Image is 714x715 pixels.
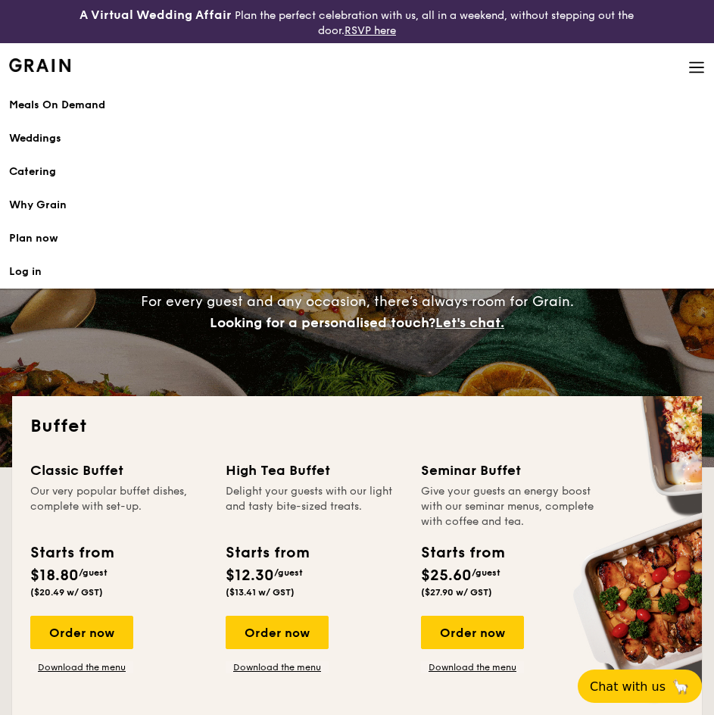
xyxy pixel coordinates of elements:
span: ($20.49 w/ GST) [30,587,103,598]
img: Grain [9,58,70,72]
div: Order now [226,616,329,649]
a: Meals On Demand [9,89,705,122]
div: High Tea Buffet [226,460,403,481]
div: Starts from [421,542,504,564]
span: $25.60 [421,567,472,585]
span: $18.80 [30,567,79,585]
div: Starts from [226,542,308,564]
span: Looking for a personalised touch? [210,314,435,331]
a: Log in [9,255,705,289]
h2: Buffet [30,414,684,439]
div: Order now [30,616,133,649]
a: Logotype [9,58,70,72]
span: /guest [79,567,108,578]
span: Chat with us [590,679,666,694]
a: Weddings [9,122,705,155]
div: Starts from [30,542,113,564]
a: Download the menu [30,661,133,673]
span: /guest [472,567,500,578]
a: Download the menu [226,661,329,673]
h4: A Virtual Wedding Affair [80,6,232,24]
span: ($13.41 w/ GST) [226,587,295,598]
h1: Catering [9,164,705,180]
div: Our very popular buffet dishes, complete with set-up. [30,484,207,529]
a: Plan now [9,222,705,255]
button: Chat with us🦙 [578,670,702,703]
a: RSVP here [345,24,396,37]
span: /guest [274,567,303,578]
span: And we have great food. For every guest and any occasion, there’s always room for Grain. [141,272,574,331]
div: Meals On Demand [9,98,705,113]
div: Plan the perfect celebration with us, all in a weekend, without stepping out the door. [60,6,655,37]
div: Weddings [9,131,705,146]
span: Let's chat. [435,314,504,331]
span: $12.30 [226,567,274,585]
div: Give your guests an energy boost with our seminar menus, complete with coffee and tea. [421,484,598,529]
img: icon-hamburger-menu.db5d7e83.svg [688,59,705,76]
div: Why Grain [9,198,705,213]
a: Download the menu [421,661,524,673]
div: Seminar Buffet [421,460,598,481]
div: Classic Buffet [30,460,207,481]
a: Why Grain [9,189,705,222]
span: ($27.90 w/ GST) [421,587,492,598]
a: Catering [9,155,705,189]
div: Delight your guests with our light and tasty bite-sized treats. [226,484,403,529]
div: Order now [421,616,524,649]
span: 🦙 [672,678,690,695]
